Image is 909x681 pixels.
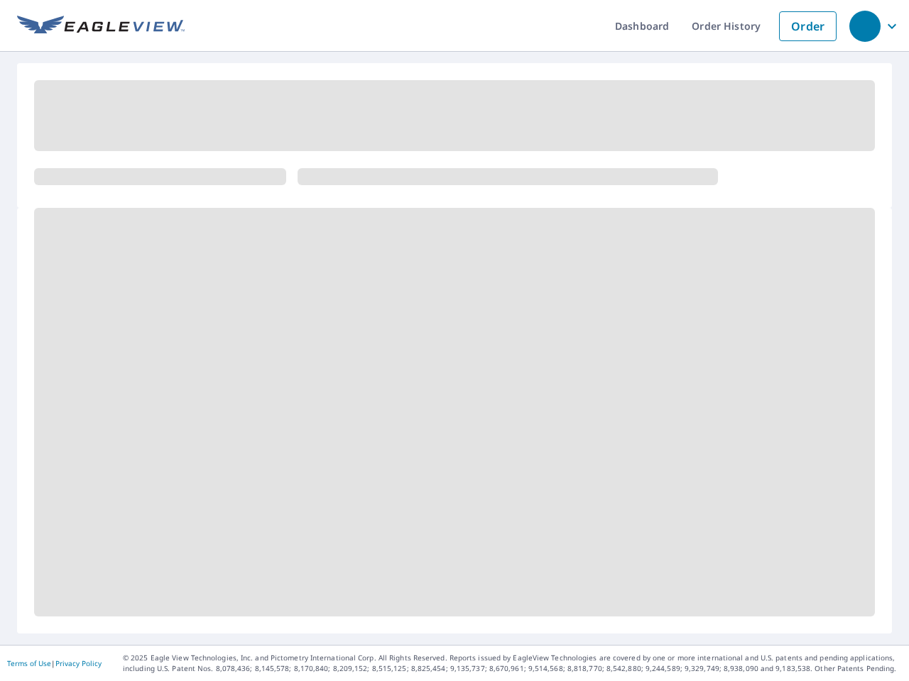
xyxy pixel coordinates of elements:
a: Order [779,11,837,41]
a: Terms of Use [7,658,51,668]
a: Privacy Policy [55,658,102,668]
img: EV Logo [17,16,185,37]
p: © 2025 Eagle View Technologies, Inc. and Pictometry International Corp. All Rights Reserved. Repo... [123,653,902,674]
p: | [7,659,102,668]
